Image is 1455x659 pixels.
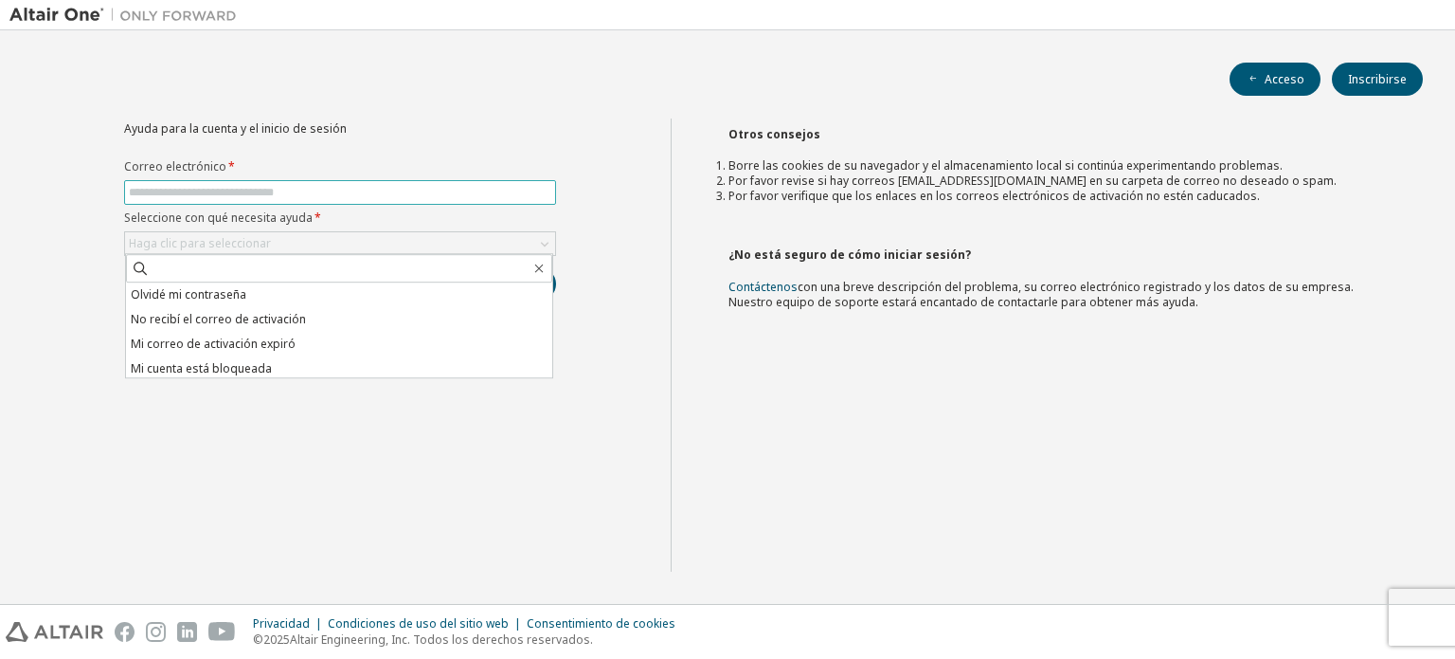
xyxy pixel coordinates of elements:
[124,158,226,174] font: Correo electrónico
[290,632,593,648] font: Altair Engineering, Inc. Todos los derechos reservados.
[115,622,135,642] img: facebook.svg
[728,126,820,142] font: Otros consejos
[146,622,166,642] img: instagram.svg
[1332,63,1423,96] button: Inscribirse
[177,622,197,642] img: linkedin.svg
[728,279,798,295] a: Contáctenos
[728,157,1283,174] font: Borre las cookies de su navegador y el almacenamiento local si continúa experimentando problemas.
[263,632,290,648] font: 2025
[728,247,971,263] font: ¿No está seguro de cómo iniciar sesión?
[124,120,347,137] font: Ayuda para la cuenta y el inicio de sesión
[1265,71,1304,87] font: Acceso
[1348,71,1407,87] font: Inscribirse
[328,615,509,632] font: Condiciones de uso del sitio web
[124,210,313,226] font: Seleccione con qué necesita ayuda
[131,286,246,302] font: Olvidé mi contraseña
[129,235,271,251] font: Haga clic para seleccionar
[6,622,103,642] img: altair_logo.svg
[728,173,1337,189] font: Por favor revise si hay correos [EMAIL_ADDRESS][DOMAIN_NAME] en su carpeta de correo no deseado o...
[1230,63,1320,96] button: Acceso
[208,622,236,642] img: youtube.svg
[728,279,1354,310] font: con una breve descripción del problema, su correo electrónico registrado y los datos de su empres...
[527,615,675,632] font: Consentimiento de cookies
[9,6,246,25] img: Altair Uno
[125,232,555,255] div: Haga clic para seleccionar
[253,615,310,632] font: Privacidad
[253,632,263,648] font: ©
[728,188,1260,204] font: Por favor verifique que los enlaces en los correos electrónicos de activación no estén caducados.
